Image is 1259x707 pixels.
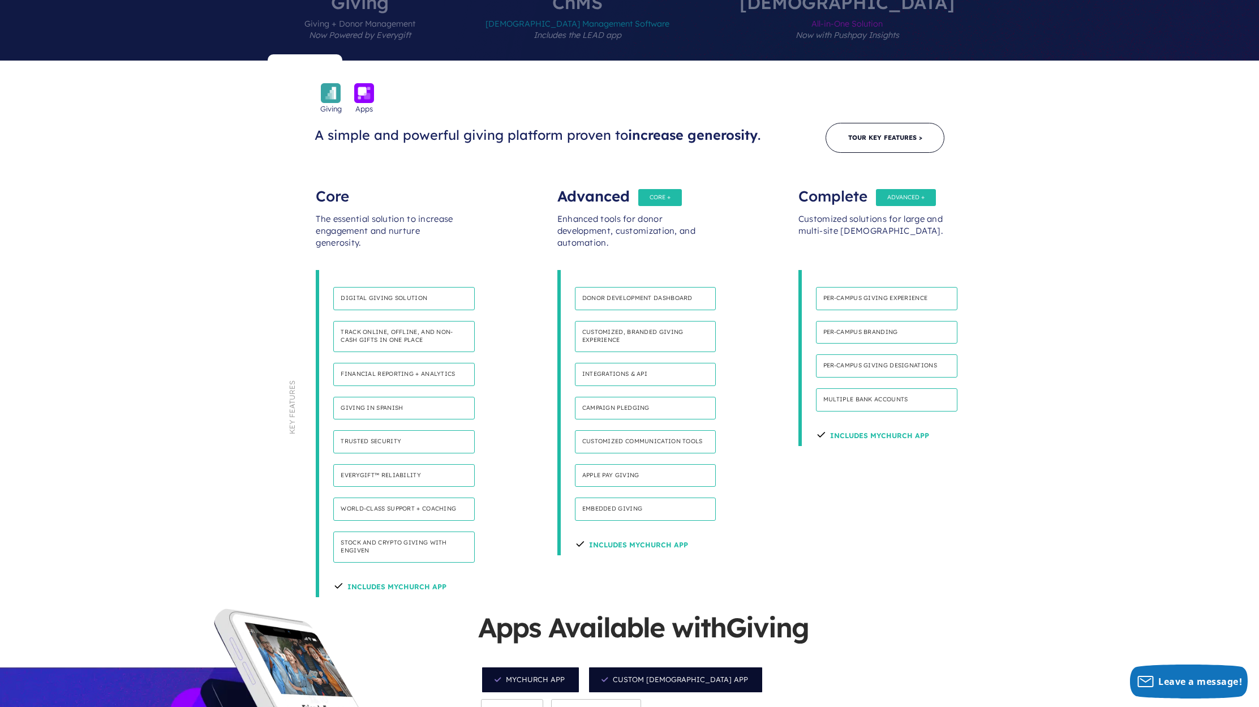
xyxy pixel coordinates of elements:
[826,123,944,153] a: Tour Key Features >
[816,354,957,378] h4: Per-campus giving designations
[1158,675,1242,688] span: Leave a message!
[816,388,957,412] h4: Multiple bank accounts
[557,202,702,270] div: Enhanced tools for donor development, customization, and automation.
[816,422,929,446] h4: Includes Mychurch App
[321,83,341,103] img: icon_giving-bckgrnd-600x600-1.png
[481,666,580,693] span: MyChurch App
[798,179,943,202] div: Complete
[588,666,763,693] span: Custom [DEMOGRAPHIC_DATA] App
[333,464,475,487] h4: Everygift™ Reliability
[740,11,955,61] span: All-in-One Solution
[726,610,809,644] span: Giving
[1130,665,1248,699] button: Leave a message!
[333,363,475,386] h4: Financial reporting + analytics
[320,103,342,114] span: Giving
[304,11,415,61] span: Giving + Donor Management
[798,202,943,270] div: Customized solutions for large and multi-site [DEMOGRAPHIC_DATA].
[796,30,899,40] em: Now with Pushpay Insights
[333,397,475,420] h4: Giving in Spanish
[315,127,772,144] h3: A simple and powerful giving platform proven to .
[575,363,716,386] h4: Integrations & API
[534,30,621,40] em: Includes the LEAD app
[333,573,446,597] h4: Includes MyChurch App
[575,287,716,310] h4: Donor development dashboard
[557,179,702,202] div: Advanced
[575,532,688,555] h4: Includes Mychurch App
[816,287,957,310] h4: Per-Campus giving experience
[575,464,716,487] h4: Apple Pay Giving
[478,609,818,663] h5: Apps Available with
[628,127,758,143] span: increase generosity
[354,83,374,103] img: icon_apps-bckgrnd-600x600-1.png
[333,321,475,352] h4: Track online, offline, and non-cash gifts in one place
[575,397,716,420] h4: Campaign pledging
[309,30,411,40] em: Now Powered by Everygift
[333,287,475,310] h4: Digital giving solution
[575,321,716,352] h4: Customized, branded giving experience
[333,430,475,453] h4: Trusted security
[333,532,475,563] h4: Stock and Crypto Giving with Engiven
[575,430,716,453] h4: Customized communication tools
[485,11,669,61] span: [DEMOGRAPHIC_DATA] Management Software
[316,179,461,202] div: Core
[333,498,475,521] h4: World-class support + coaching
[816,321,957,344] h4: Per-campus branding
[316,202,461,270] div: The essential solution to increase engagement and nurture generosity.
[355,103,373,114] span: Apps
[575,498,716,521] h4: Embedded Giving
